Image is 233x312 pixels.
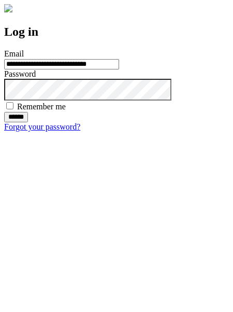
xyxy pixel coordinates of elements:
[4,25,229,39] h2: Log in
[4,69,36,78] label: Password
[4,4,12,12] img: logo-4e3dc11c47720685a147b03b5a06dd966a58ff35d612b21f08c02c0306f2b779.png
[17,102,66,111] label: Remember me
[4,122,80,131] a: Forgot your password?
[4,49,24,58] label: Email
